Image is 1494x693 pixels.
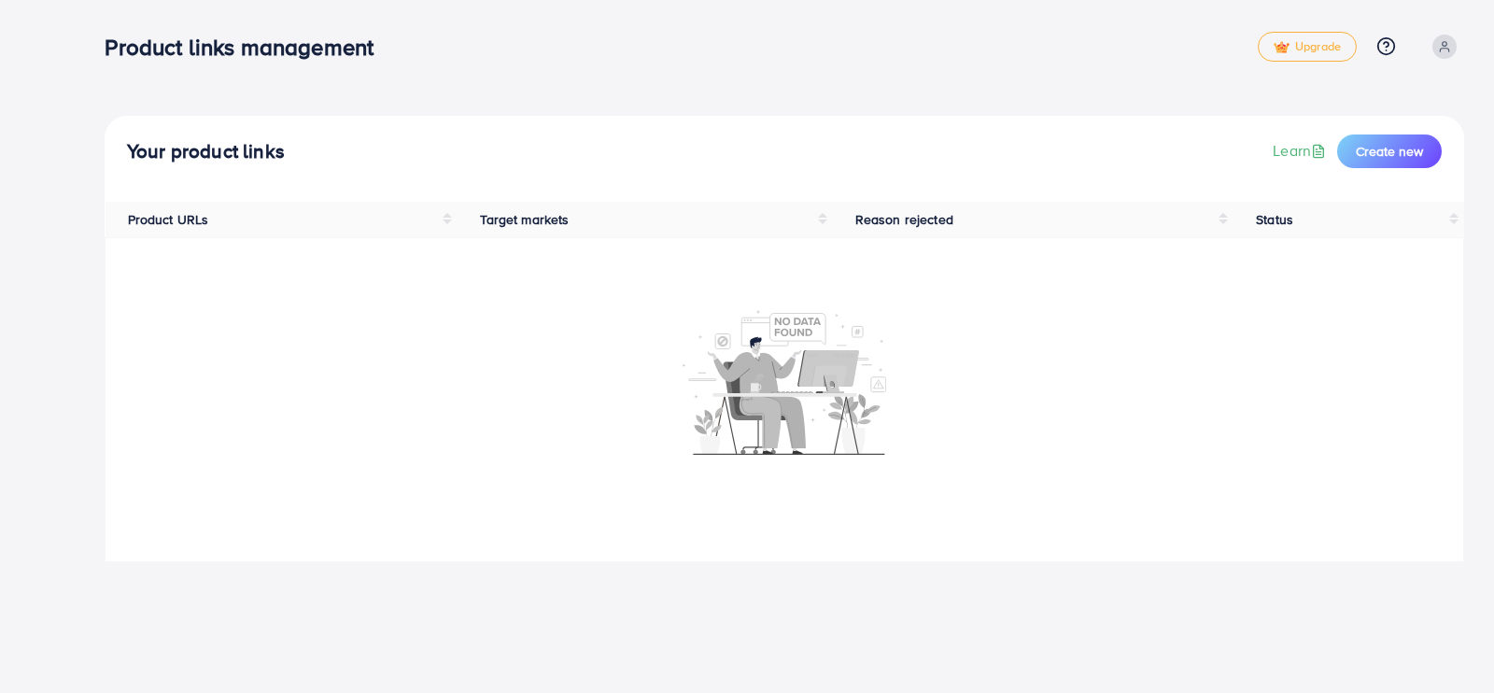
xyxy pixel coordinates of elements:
img: No account [683,308,886,455]
span: Reason rejected [855,210,953,229]
button: Create new [1337,134,1442,168]
a: Learn [1273,140,1330,162]
span: Product URLs [128,210,209,229]
a: tickUpgrade [1258,32,1357,62]
span: Create new [1356,142,1423,161]
h3: Product links management [105,34,388,61]
img: tick [1274,41,1290,54]
span: Target markets [480,210,569,229]
h4: Your product links [127,140,285,163]
span: Upgrade [1274,40,1341,54]
span: Status [1256,210,1293,229]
